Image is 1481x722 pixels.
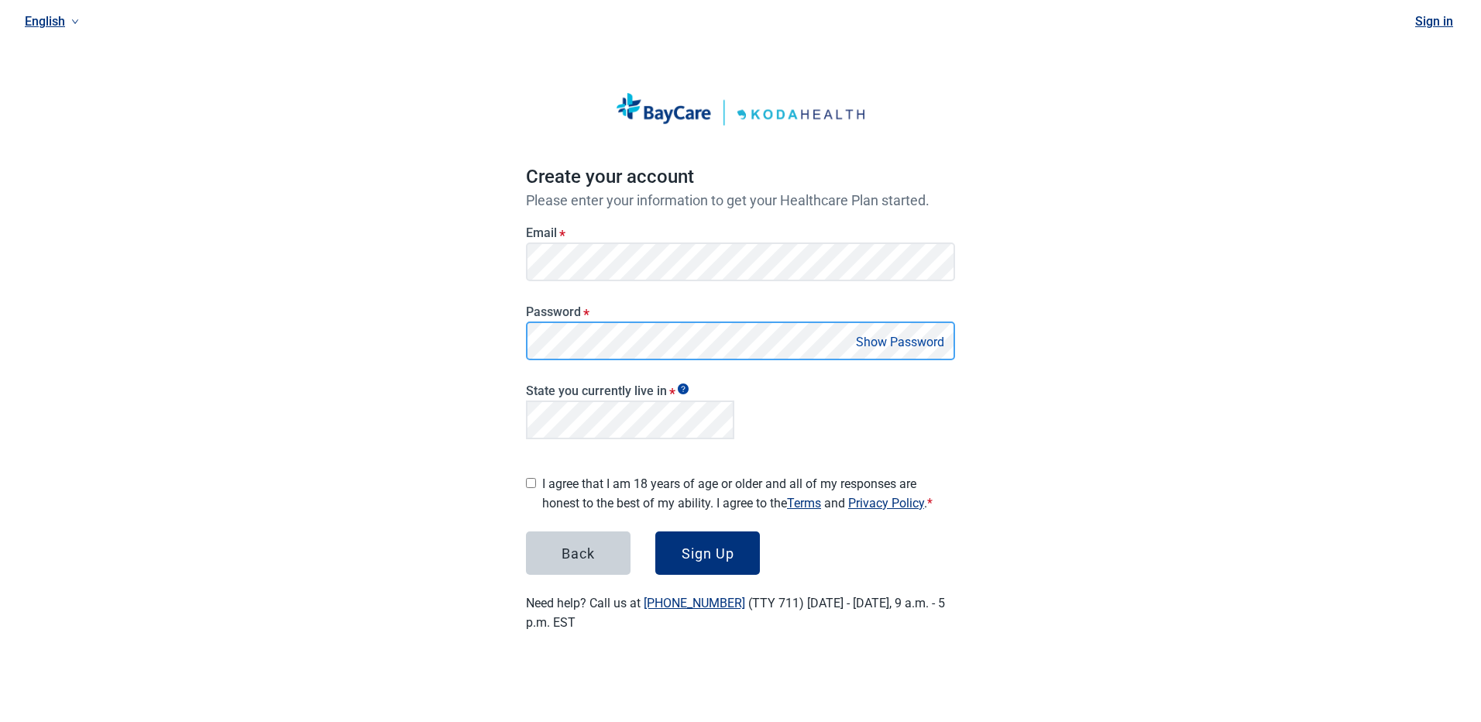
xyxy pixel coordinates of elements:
[678,383,689,394] span: Show tooltip
[787,496,821,511] a: Terms
[526,596,945,630] label: Need help? Call us at (TTY 711) [DATE] - [DATE], 9 a.m. - 5 p.m. EST
[927,496,933,511] span: Required field
[19,9,85,34] a: Current language: English
[644,596,745,610] a: [PHONE_NUMBER]
[682,545,734,561] div: Sign Up
[489,25,992,669] main: Main content
[848,496,924,511] a: Privacy Policy
[1415,14,1453,29] a: Sign in
[526,192,955,208] p: Please enter your information to get your Healthcare Plan started.
[851,332,949,352] button: Show Password
[655,531,760,575] button: Sign Up
[71,18,79,26] span: down
[617,93,864,125] img: Koda Health
[526,383,734,398] label: State you currently live in
[526,531,631,575] button: Back
[526,163,955,192] h1: Create your account
[542,474,955,513] label: I agree that I am 18 years of age or older and all of my responses are honest to the best of my a...
[562,545,595,561] div: Back
[526,304,955,319] label: Password
[526,225,955,240] label: Email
